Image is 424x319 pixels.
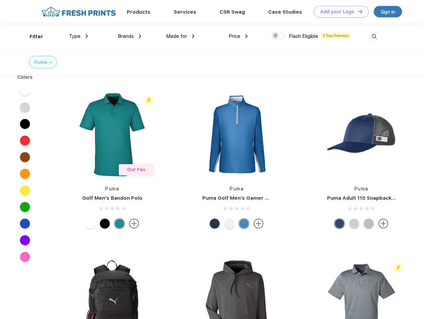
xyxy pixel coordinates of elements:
[118,33,134,39] span: Brands
[174,9,196,15] a: Services
[68,90,156,179] img: func=resize&h=266
[229,33,240,39] span: Price
[30,33,43,41] div: Filter
[166,33,187,39] span: Made for
[394,264,403,272] img: flash_active_toggle.svg
[100,219,110,229] div: Puma Black
[40,6,118,18] img: fo%20logo%202.webp
[34,59,47,66] div: Puma
[239,219,249,229] div: Bright Cobalt
[202,195,308,201] a: Puma Golf Men's Gamer Golf Quarter-Zip
[374,6,402,17] a: Sign in
[12,74,38,81] div: Colors
[49,61,52,64] img: filter_cancel.svg
[192,90,281,179] img: func=resize&h=266
[254,219,264,229] img: more.svg
[69,33,81,39] span: Type
[139,34,141,38] img: dropdown.png
[210,219,220,229] div: Navy Blazer
[114,219,124,229] div: Green Lagoon
[86,34,88,38] img: dropdown.png
[320,9,354,15] div: Add your Logo
[230,186,244,191] a: Puma
[358,10,362,13] img: DT
[220,9,245,15] a: CSR Swag
[364,219,374,229] div: Quarry with Brt Whit
[354,186,368,191] a: Puma
[289,33,318,39] span: Flash Eligible
[317,90,406,179] img: func=resize&h=266
[127,167,145,172] span: Our Fav
[349,219,359,229] div: Quarry Brt Whit
[224,219,234,229] div: Bright White
[245,34,248,38] img: dropdown.png
[82,195,142,201] a: Golf Men's Bandon Polo
[127,9,150,15] a: Products
[129,219,139,229] img: more.svg
[321,33,350,39] span: 5 Day Delivery
[334,219,344,229] div: Peacoat with Qut Shd
[381,8,395,16] div: Sign in
[192,34,194,38] img: dropdown.png
[105,186,119,191] a: Puma
[369,31,380,42] img: desktop_search.svg
[85,219,95,229] div: Bright White
[144,96,153,105] img: flash_active_toggle.svg
[378,219,388,229] img: more.svg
